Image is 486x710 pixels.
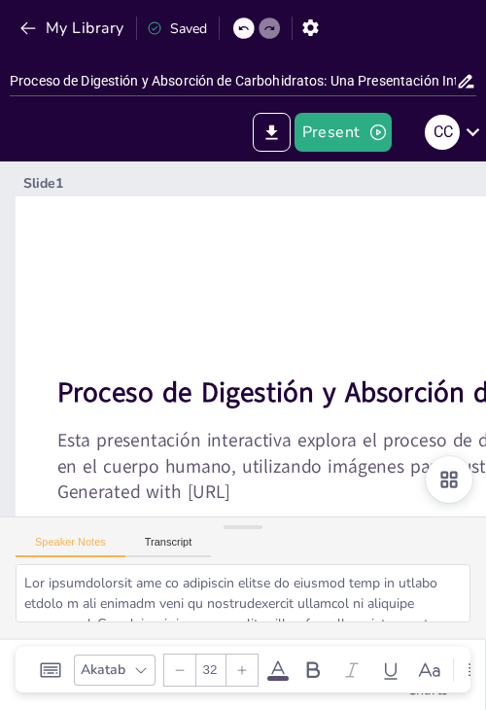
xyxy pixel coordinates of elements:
[10,67,456,95] input: Insert title
[16,536,125,557] button: Speaker Notes
[16,564,470,622] textarea: Lor ipsumdolorsit ame co adipiscin elitse do eiusmod temp in utlabo etdolo m ali enimadm veni qu ...
[295,113,392,152] button: Present
[389,640,467,710] div: Add charts and graphs
[425,115,460,150] div: C C
[78,640,156,710] div: Add ready made slides
[15,13,132,44] button: My Library
[147,19,207,38] div: Saved
[156,640,233,710] div: Add text boxes
[125,536,212,557] button: Transcript
[311,640,389,710] div: Add images, graphics, shapes or video
[253,113,291,152] button: Export to PowerPoint
[77,657,129,683] div: Akatab
[425,113,460,152] button: C C
[233,640,311,710] div: Get real-time input from your audience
